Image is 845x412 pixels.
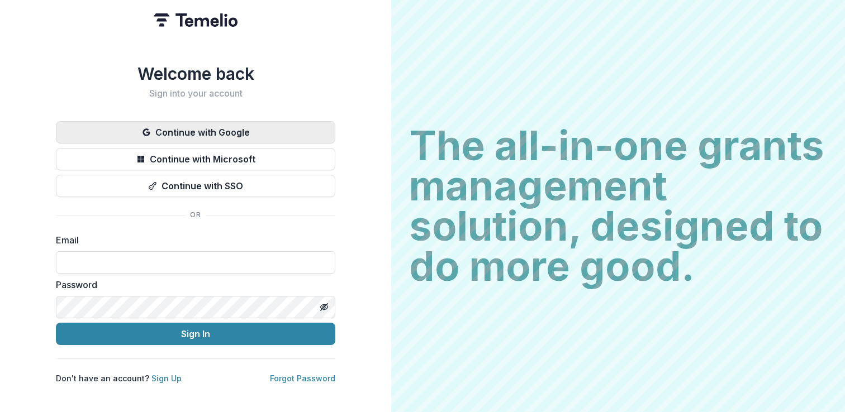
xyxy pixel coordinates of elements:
button: Toggle password visibility [315,298,333,316]
a: Sign Up [151,373,182,383]
button: Sign In [56,323,335,345]
button: Continue with Google [56,121,335,143]
label: Password [56,278,329,291]
button: Continue with Microsoft [56,148,335,170]
a: Forgot Password [270,373,335,383]
p: Don't have an account? [56,372,182,384]
button: Continue with SSO [56,175,335,197]
img: Temelio [154,13,238,27]
h2: Sign into your account [56,88,335,99]
h1: Welcome back [56,64,335,84]
label: Email [56,233,329,247]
